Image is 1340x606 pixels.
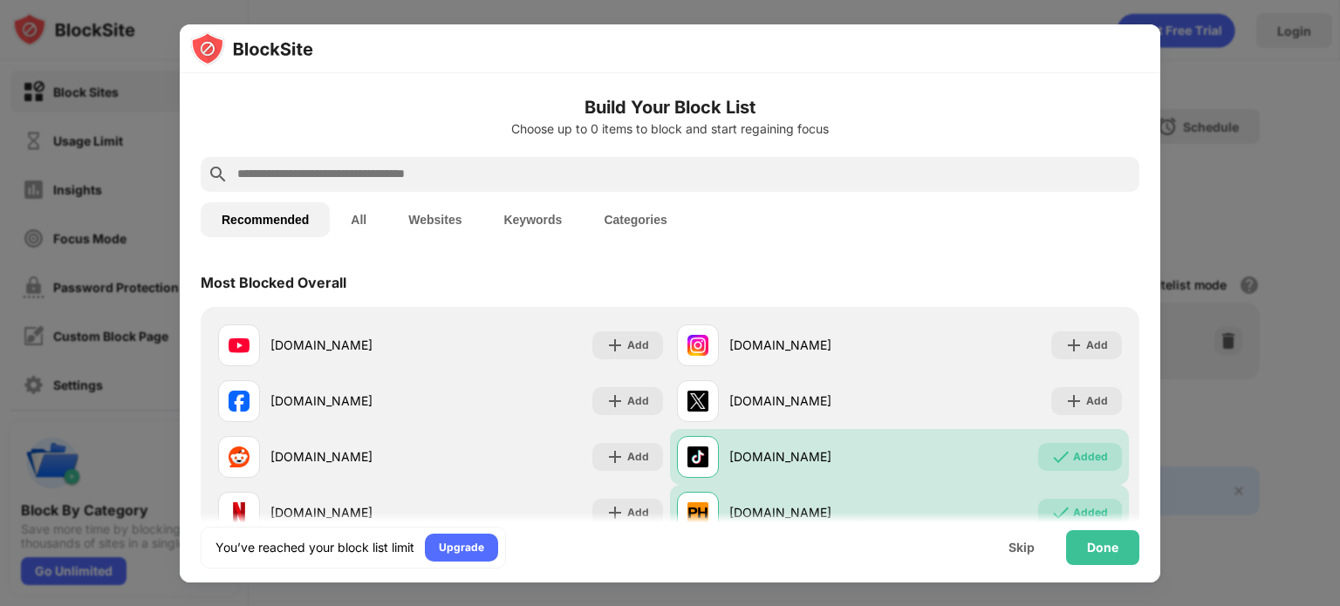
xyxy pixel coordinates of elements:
div: Upgrade [439,539,484,556]
div: [DOMAIN_NAME] [729,503,899,521]
img: favicons [687,446,708,467]
div: Add [627,448,649,466]
img: favicons [687,335,708,356]
div: [DOMAIN_NAME] [729,336,899,354]
div: Choose up to 0 items to block and start regaining focus [201,122,1139,136]
div: [DOMAIN_NAME] [270,336,441,354]
img: search.svg [208,164,229,185]
div: [DOMAIN_NAME] [270,447,441,466]
img: logo-blocksite.svg [190,31,313,66]
div: Add [627,337,649,354]
div: Add [627,392,649,410]
button: Keywords [482,202,583,237]
img: favicons [229,502,250,523]
div: You’ve reached your block list limit [215,539,414,556]
img: favicons [687,502,708,523]
div: Most Blocked Overall [201,274,346,291]
h6: Build Your Block List [201,94,1139,120]
button: Recommended [201,202,330,237]
div: Add [1086,392,1108,410]
img: favicons [229,446,250,467]
div: Skip [1008,541,1035,555]
div: Added [1073,448,1108,466]
button: All [330,202,387,237]
div: Add [627,504,649,521]
div: [DOMAIN_NAME] [270,503,441,521]
div: [DOMAIN_NAME] [729,392,899,410]
div: [DOMAIN_NAME] [270,392,441,410]
img: favicons [687,391,708,412]
img: favicons [229,335,250,356]
button: Websites [387,202,482,237]
img: favicons [229,391,250,412]
div: Added [1073,504,1108,521]
div: Add [1086,337,1108,354]
button: Categories [583,202,687,237]
div: Done [1087,541,1118,555]
div: [DOMAIN_NAME] [729,447,899,466]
